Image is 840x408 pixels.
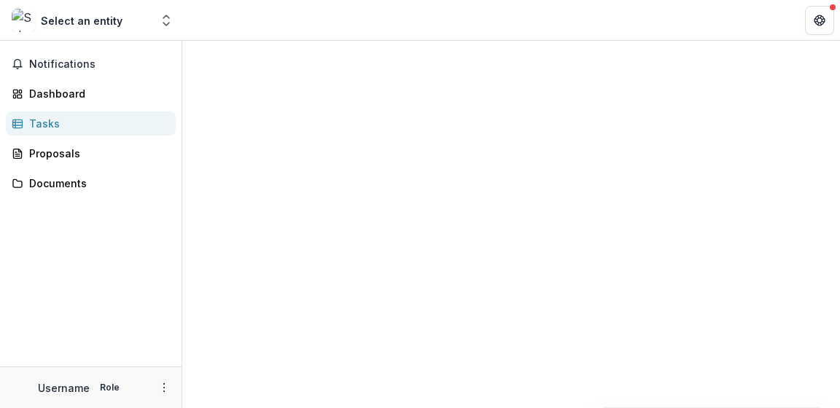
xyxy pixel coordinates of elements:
[29,146,164,161] div: Proposals
[805,6,834,35] button: Get Help
[41,13,122,28] div: Select an entity
[29,86,164,101] div: Dashboard
[6,171,176,195] a: Documents
[6,111,176,136] a: Tasks
[6,52,176,76] button: Notifications
[156,6,176,35] button: Open entity switcher
[29,176,164,191] div: Documents
[38,380,90,396] p: Username
[6,141,176,165] a: Proposals
[96,381,124,394] p: Role
[29,58,170,71] span: Notifications
[6,82,176,106] a: Dashboard
[29,116,164,131] div: Tasks
[12,9,35,32] img: Select an entity
[155,379,173,396] button: More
